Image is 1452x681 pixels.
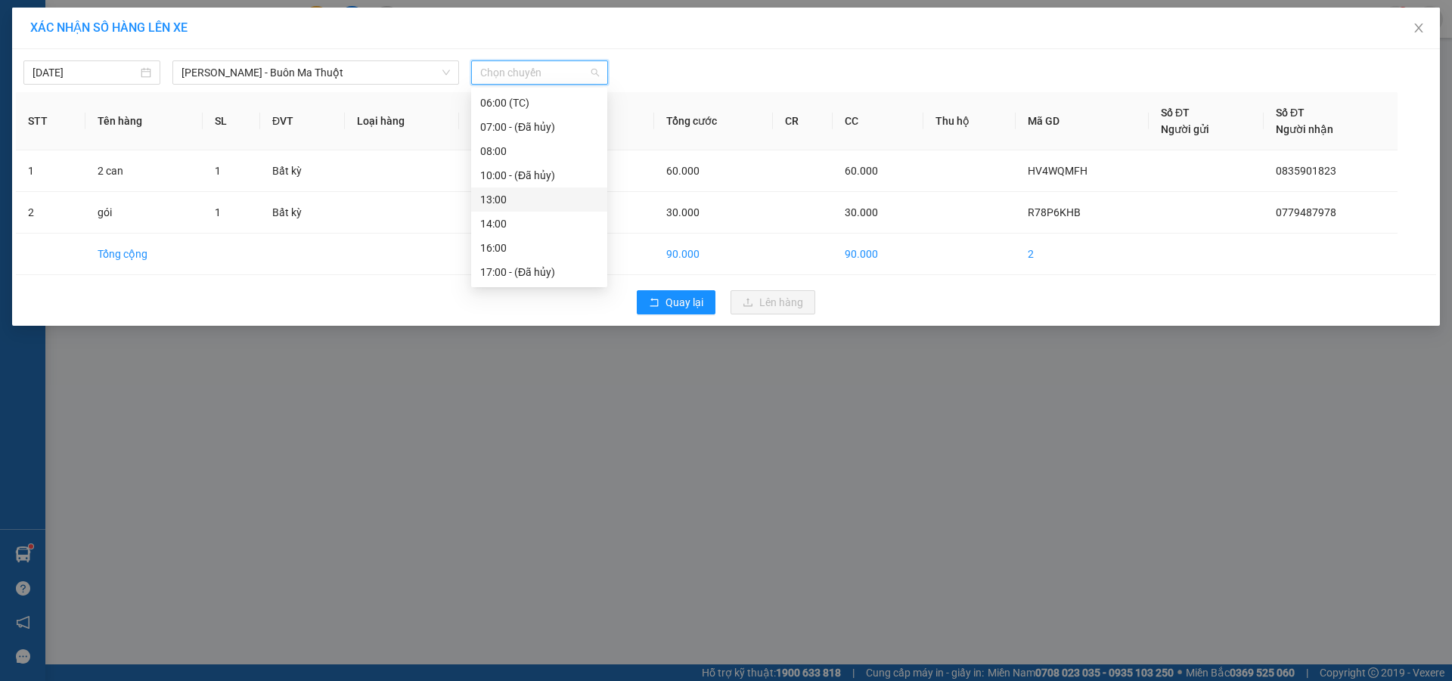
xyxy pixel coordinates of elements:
[845,165,878,177] span: 60.000
[215,206,221,218] span: 1
[480,94,598,111] div: 06:00 (TC)
[480,143,598,159] div: 08:00
[773,92,833,150] th: CR
[442,68,451,77] span: down
[345,92,458,150] th: Loại hàng
[845,206,878,218] span: 30.000
[1016,92,1149,150] th: Mã GD
[33,64,138,81] input: 13/10/2025
[1413,22,1425,34] span: close
[260,92,345,150] th: ĐVT
[1276,165,1336,177] span: 0835901823
[215,165,221,177] span: 1
[1276,206,1336,218] span: 0779487978
[181,61,450,84] span: Gia Nghĩa - Buôn Ma Thuột
[203,92,260,150] th: SL
[85,92,203,150] th: Tên hàng
[480,61,599,84] span: Chọn chuyến
[260,192,345,234] td: Bất kỳ
[480,240,598,256] div: 16:00
[1398,8,1440,50] button: Close
[1161,123,1209,135] span: Người gửi
[1161,107,1190,119] span: Số ĐT
[1016,234,1149,275] td: 2
[649,297,659,309] span: rollback
[923,92,1016,150] th: Thu hộ
[480,215,598,232] div: 14:00
[260,150,345,192] td: Bất kỳ
[480,167,598,184] div: 10:00 - (Đã hủy)
[16,192,85,234] td: 2
[654,234,773,275] td: 90.000
[665,294,703,311] span: Quay lại
[459,92,555,150] th: Ghi chú
[1028,206,1081,218] span: R78P6KHB
[480,119,598,135] div: 07:00 - (Đã hủy)
[1028,165,1087,177] span: HV4WQMFH
[85,234,203,275] td: Tổng cộng
[480,191,598,208] div: 13:00
[833,92,923,150] th: CC
[666,206,700,218] span: 30.000
[654,92,773,150] th: Tổng cước
[637,290,715,314] button: rollbackQuay lại
[16,150,85,192] td: 1
[731,290,815,314] button: uploadLên hàng
[85,192,203,234] td: gói
[16,92,85,150] th: STT
[833,234,923,275] td: 90.000
[1276,123,1333,135] span: Người nhận
[30,20,188,35] span: XÁC NHẬN SỐ HÀNG LÊN XE
[666,165,700,177] span: 60.000
[1276,107,1305,119] span: Số ĐT
[480,264,598,280] div: 17:00 - (Đã hủy)
[85,150,203,192] td: 2 can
